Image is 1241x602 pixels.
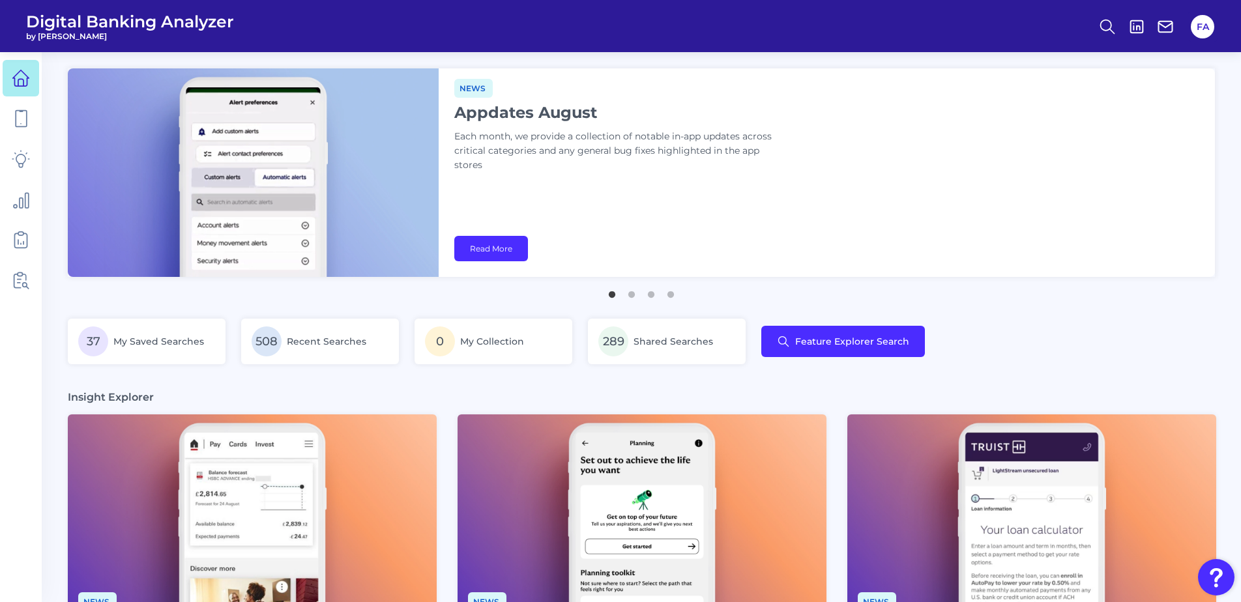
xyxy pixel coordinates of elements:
[454,130,780,173] p: Each month, we provide a collection of notable in-app updates across critical categories and any ...
[287,336,366,347] span: Recent Searches
[68,390,154,404] h3: Insight Explorer
[1191,15,1214,38] button: FA
[625,285,638,298] button: 2
[761,326,925,357] button: Feature Explorer Search
[68,68,439,277] img: bannerImg
[415,319,572,364] a: 0My Collection
[68,319,226,364] a: 37My Saved Searches
[664,285,677,298] button: 4
[454,79,493,98] span: News
[241,319,399,364] a: 508Recent Searches
[26,12,234,31] span: Digital Banking Analyzer
[425,326,455,356] span: 0
[454,236,528,261] a: Read More
[606,285,619,298] button: 1
[78,326,108,356] span: 37
[26,31,234,41] span: by [PERSON_NAME]
[795,336,909,347] span: Feature Explorer Search
[252,326,282,356] span: 508
[645,285,658,298] button: 3
[454,81,493,94] a: News
[460,336,524,347] span: My Collection
[634,336,713,347] span: Shared Searches
[454,103,780,122] h1: Appdates August
[113,336,204,347] span: My Saved Searches
[588,319,746,364] a: 289Shared Searches
[598,326,628,356] span: 289
[1198,559,1234,595] button: Open Resource Center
